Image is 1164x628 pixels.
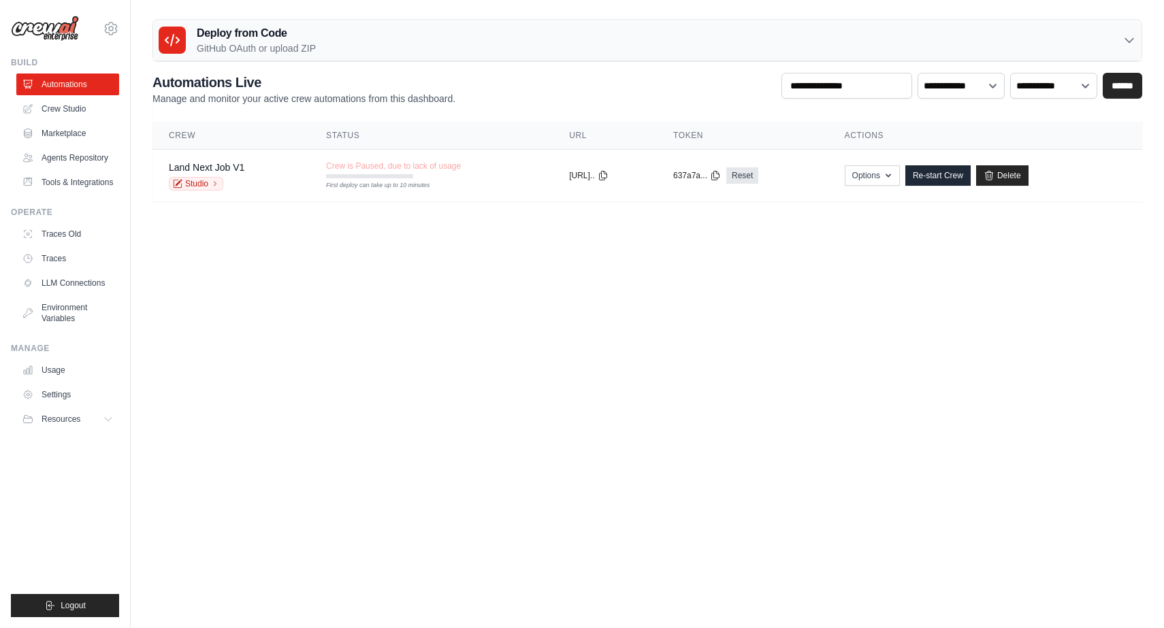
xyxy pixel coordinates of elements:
a: Tools & Integrations [16,171,119,193]
th: Crew [152,122,310,150]
div: First deploy can take up to 10 minutes [326,181,413,191]
a: Traces [16,248,119,269]
a: Agents Repository [16,147,119,169]
span: Resources [42,414,80,425]
th: Status [310,122,553,150]
a: Environment Variables [16,297,119,329]
a: Automations [16,73,119,95]
div: Operate [11,207,119,218]
th: Actions [828,122,1142,150]
div: Manage [11,343,119,354]
a: Studio [169,177,223,191]
span: Crew is Paused, due to lack of usage [326,161,461,171]
a: Re-start Crew [905,165,971,186]
a: Marketplace [16,122,119,144]
button: Logout [11,594,119,617]
a: LLM Connections [16,272,119,294]
a: Traces Old [16,223,119,245]
a: Settings [16,384,119,406]
th: URL [553,122,657,150]
p: GitHub OAuth or upload ZIP [197,42,316,55]
button: 637a7a... [673,170,721,181]
a: Land Next Job V1 [169,162,244,173]
img: Logo [11,16,79,42]
h2: Automations Live [152,73,455,92]
a: Usage [16,359,119,381]
span: Logout [61,600,86,611]
th: Token [657,122,828,150]
button: Options [845,165,900,186]
p: Manage and monitor your active crew automations from this dashboard. [152,92,455,105]
a: Reset [726,167,758,184]
div: Build [11,57,119,68]
h3: Deploy from Code [197,25,316,42]
button: Resources [16,408,119,430]
a: Delete [976,165,1029,186]
a: Crew Studio [16,98,119,120]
